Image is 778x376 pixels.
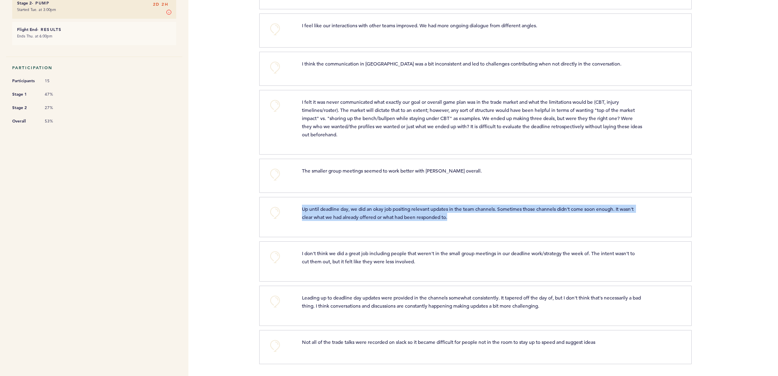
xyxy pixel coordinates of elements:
[12,90,37,98] span: Stage 1
[302,60,621,67] span: I think the communication in [GEOGRAPHIC_DATA] was a bit inconsistent and led to challenges contr...
[12,77,37,85] span: Participants
[45,105,69,111] span: 27%
[12,117,37,125] span: Overall
[17,27,171,32] h6: - Results
[17,7,56,12] time: Started Tue. at 3:00pm
[302,294,642,309] span: Leading up to deadline day updates were provided in the channels somewhat consistently. It tapere...
[17,27,37,32] small: Flight End
[302,205,635,220] span: Up until deadline day, we did an okay job positing relevant updates in the team channels. Sometim...
[302,167,482,174] span: The smaller group meetings seemed to work better with [PERSON_NAME] overall.
[17,0,171,6] h6: - Pump
[302,98,643,138] span: I felt it was never communicated what exactly our goal or overall game plan was in the trade mark...
[45,118,69,124] span: 53%
[45,78,69,84] span: 15
[45,92,69,97] span: 47%
[12,104,37,112] span: Stage 2
[12,65,176,70] h5: Participation
[302,339,595,345] span: Not all of the trade talks were recorded on slack so it became difficult for people not in the ro...
[17,33,52,39] time: Ends Thu. at 6:00pm
[302,22,537,28] span: I feel like our interactions with other teams improved. We had more ongoing dialogue from differe...
[17,0,32,6] small: Stage 2
[302,250,636,265] span: I don't think we did a great job including people that weren't in the small group meetings in our...
[153,0,168,9] span: 2D 2H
